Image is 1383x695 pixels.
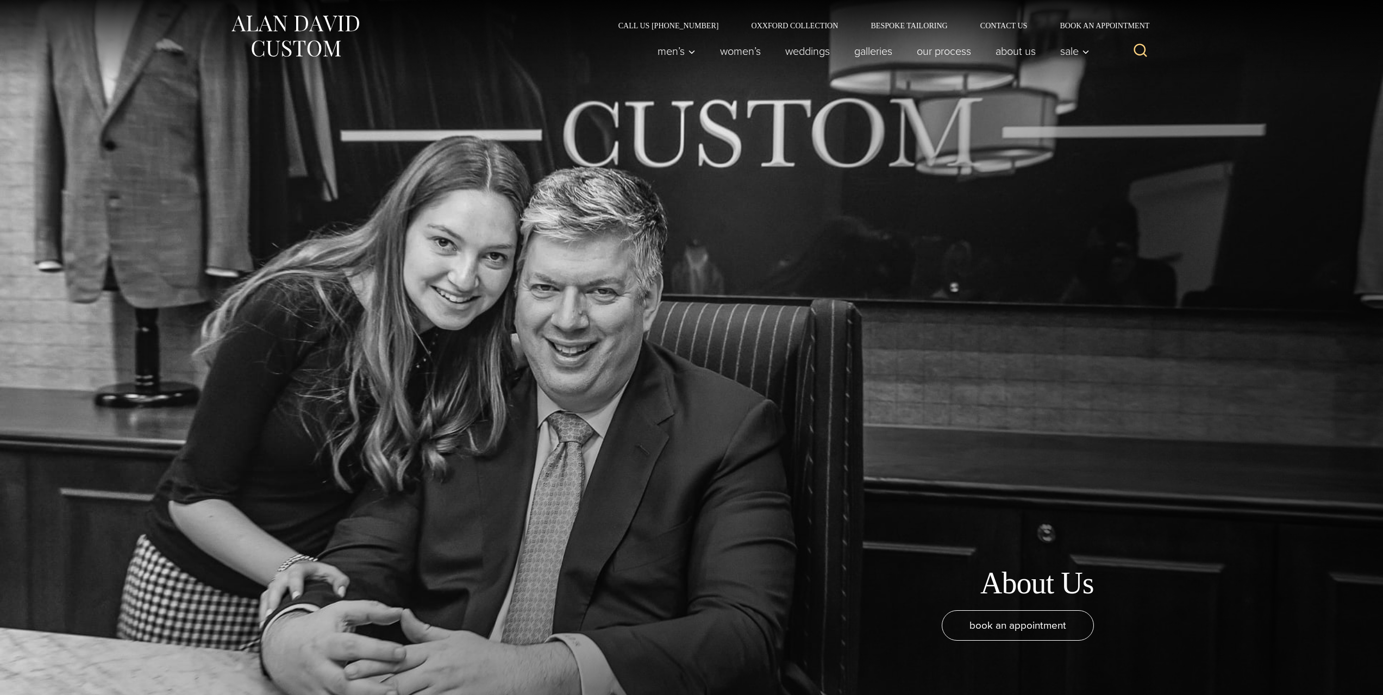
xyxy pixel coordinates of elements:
[645,40,1095,62] nav: Primary Navigation
[1128,38,1154,64] button: View Search Form
[942,610,1094,641] a: book an appointment
[969,617,1066,633] span: book an appointment
[230,12,360,60] img: Alan David Custom
[983,40,1048,62] a: About Us
[1060,46,1090,57] span: Sale
[658,46,696,57] span: Men’s
[842,40,904,62] a: Galleries
[904,40,983,62] a: Our Process
[964,22,1044,29] a: Contact Us
[773,40,842,62] a: weddings
[602,22,735,29] a: Call Us [PHONE_NUMBER]
[980,565,1094,602] h1: About Us
[708,40,773,62] a: Women’s
[854,22,963,29] a: Bespoke Tailoring
[1043,22,1153,29] a: Book an Appointment
[602,22,1154,29] nav: Secondary Navigation
[735,22,854,29] a: Oxxford Collection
